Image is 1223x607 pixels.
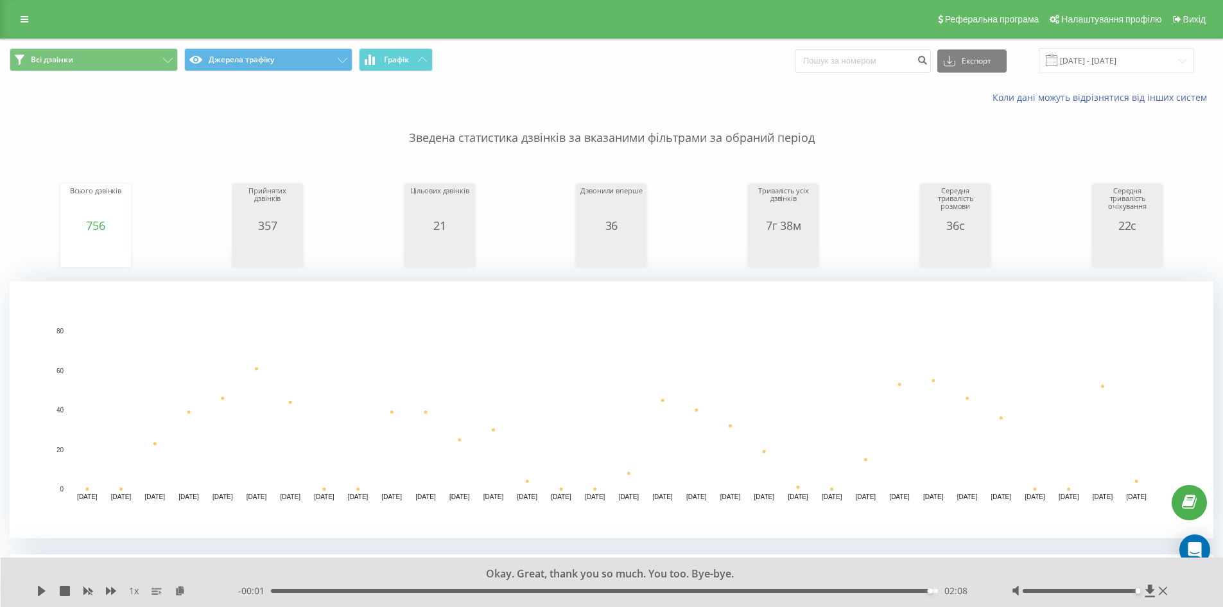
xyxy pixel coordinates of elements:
[384,55,409,64] span: Графік
[751,232,815,270] svg: A chart.
[923,232,987,270] svg: A chart.
[1093,493,1113,500] text: [DATE]
[280,493,300,500] text: [DATE]
[236,232,300,270] svg: A chart.
[10,48,178,71] button: Всі дзвінки
[585,493,605,500] text: [DATE]
[213,493,233,500] text: [DATE]
[56,367,64,374] text: 60
[150,567,1057,581] div: Okay. Great, thank you so much. You too. Bye-bye.
[751,187,815,219] div: Тривалість усіх дзвінків
[822,493,842,500] text: [DATE]
[993,91,1213,103] a: Коли дані можуть відрізнятися вiд інших систем
[238,585,271,597] span: - 00:01
[382,493,403,500] text: [DATE]
[579,232,643,270] svg: A chart.
[652,493,673,500] text: [DATE]
[1095,232,1159,270] svg: A chart.
[60,486,64,493] text: 0
[56,446,64,453] text: 20
[56,407,64,414] text: 40
[686,493,707,500] text: [DATE]
[788,493,808,500] text: [DATE]
[64,232,128,270] svg: A chart.
[1025,493,1045,500] text: [DATE]
[77,493,98,500] text: [DATE]
[1136,588,1141,594] div: Accessibility label
[236,187,300,219] div: Прийнятих дзвінків
[408,232,472,270] svg: A chart.
[314,493,334,500] text: [DATE]
[348,493,369,500] text: [DATE]
[64,187,128,219] div: Всього дзвінків
[751,219,815,232] div: 7г 38м
[1095,219,1159,232] div: 22с
[10,104,1213,146] p: Зведена статистика дзвінків за вказаними фільтрами за обраний період
[795,49,931,73] input: Пошук за номером
[449,493,470,500] text: [DATE]
[991,493,1012,500] text: [DATE]
[579,219,643,232] div: 36
[1126,493,1147,500] text: [DATE]
[1179,534,1210,565] div: Open Intercom Messenger
[1095,187,1159,219] div: Середня тривалість очікування
[937,49,1007,73] button: Експорт
[111,493,132,500] text: [DATE]
[247,493,267,500] text: [DATE]
[1183,14,1206,24] span: Вихід
[619,493,639,500] text: [DATE]
[927,588,932,594] div: Accessibility label
[944,585,967,597] span: 02:08
[415,493,436,500] text: [DATE]
[236,219,300,232] div: 357
[31,55,73,65] span: Всі дзвінки
[145,493,166,500] text: [DATE]
[184,48,352,71] button: Джерела трафіку
[754,493,774,500] text: [DATE]
[945,14,1039,24] span: Реферальна програма
[923,493,944,500] text: [DATE]
[957,493,978,500] text: [DATE]
[10,281,1213,538] svg: A chart.
[923,219,987,232] div: 36с
[129,585,139,597] span: 1 x
[64,219,128,232] div: 756
[408,219,472,232] div: 21
[1061,14,1161,24] span: Налаштування профілю
[483,493,504,500] text: [DATE]
[408,187,472,219] div: Цільових дзвінків
[551,493,571,500] text: [DATE]
[579,187,643,219] div: Дзвонили вперше
[720,493,741,500] text: [DATE]
[1059,493,1079,500] text: [DATE]
[856,493,876,500] text: [DATE]
[359,48,433,71] button: Графік
[889,493,910,500] text: [DATE]
[517,493,537,500] text: [DATE]
[923,187,987,219] div: Середня тривалість розмови
[56,328,64,335] text: 80
[178,493,199,500] text: [DATE]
